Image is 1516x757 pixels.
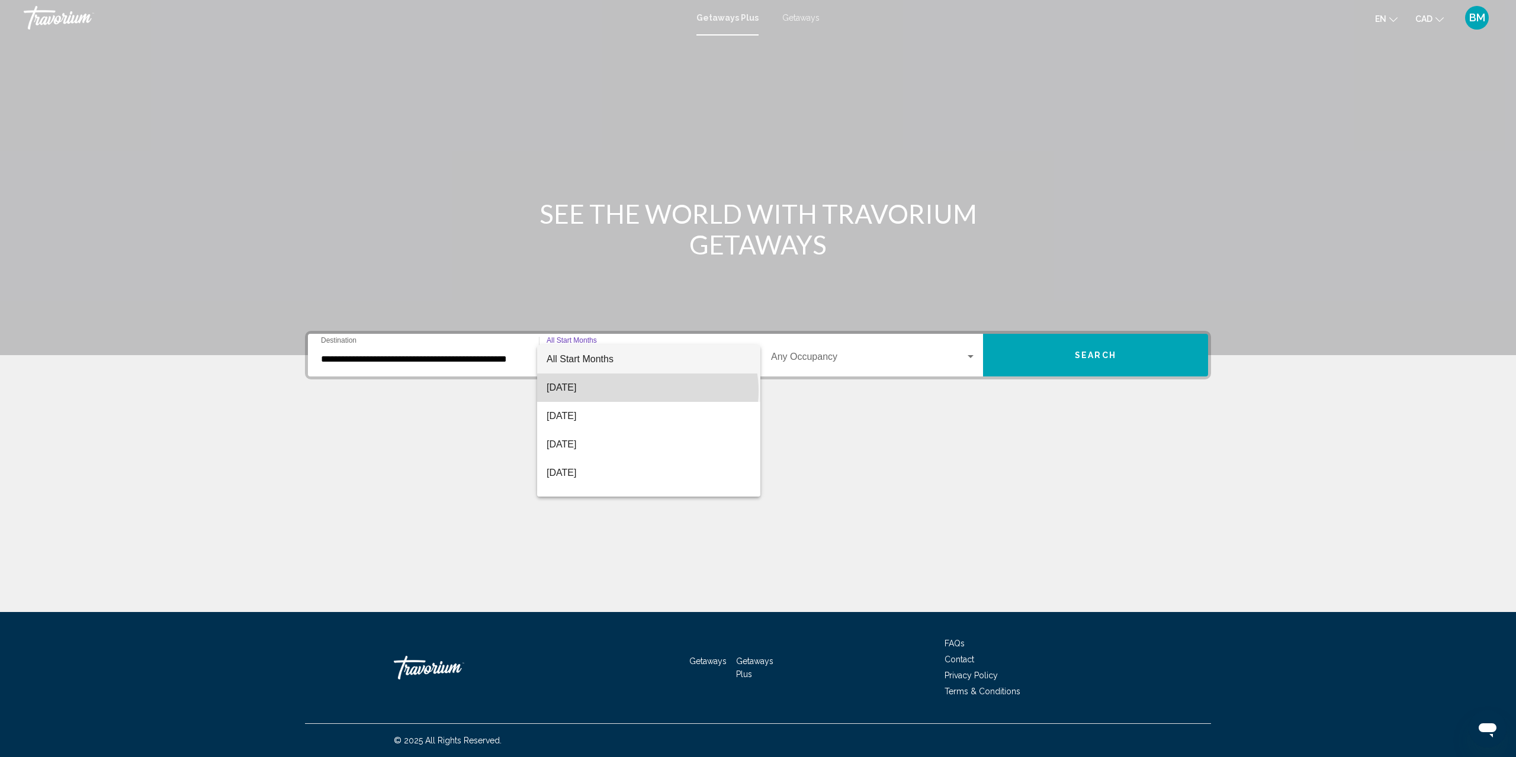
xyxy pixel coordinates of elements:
span: [DATE] [547,487,751,516]
iframe: Button to launch messaging window [1469,710,1507,748]
span: [DATE] [547,430,751,459]
span: All Start Months [547,354,614,364]
span: [DATE] [547,402,751,430]
span: [DATE] [547,459,751,487]
span: [DATE] [547,373,751,402]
